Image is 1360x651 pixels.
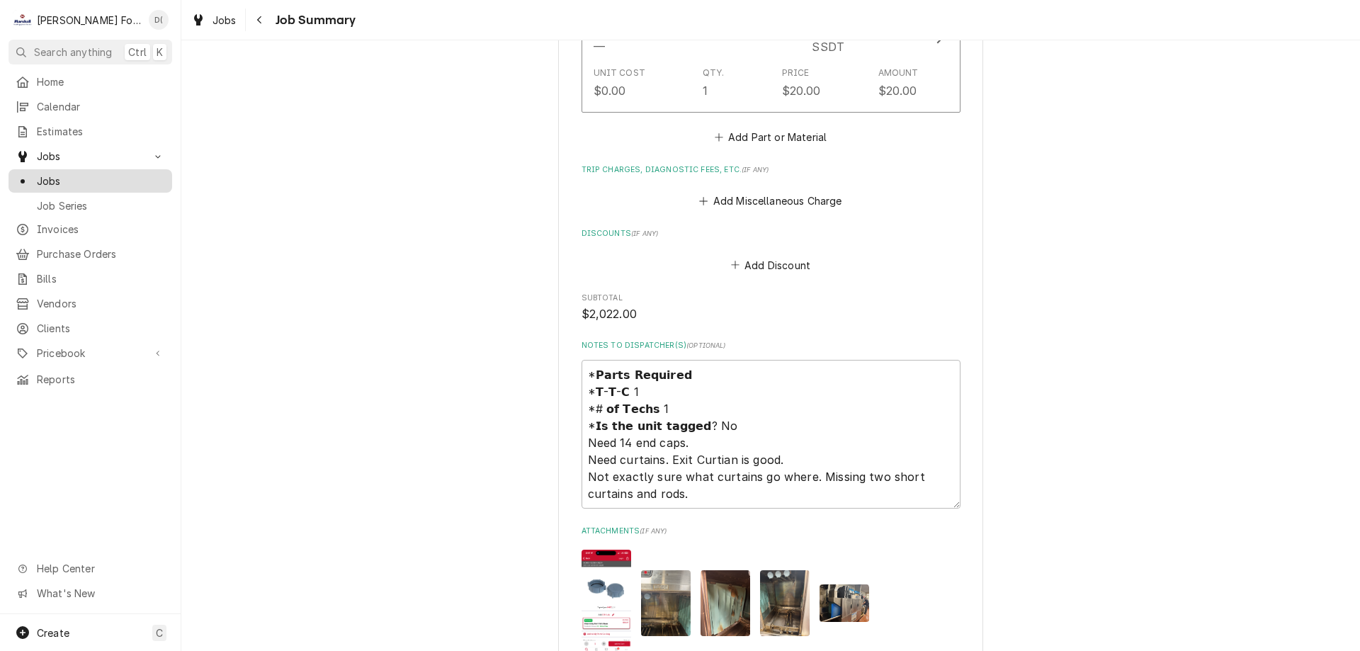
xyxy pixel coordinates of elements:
a: Go to What's New [8,582,172,605]
button: Add Discount [728,255,812,275]
a: Reports [8,368,172,391]
a: Estimates [8,120,172,143]
label: Notes to Dispatcher(s) [582,340,960,351]
div: D( [149,10,169,30]
span: Subtotal [582,306,960,323]
span: K [157,45,163,60]
label: Attachments [582,526,960,537]
span: Subtotal [582,293,960,304]
button: Navigate back [249,9,271,31]
img: o3h6bLQFTHCXwFfEbu60 [701,570,750,636]
div: Notes to Dispatcher(s) [582,340,960,508]
div: Discounts [582,228,960,275]
div: M [13,10,33,30]
textarea: *𝗣𝗮𝗿𝘁𝘀 𝗥𝗲𝗾𝘂𝗶𝗿𝗲𝗱 *𝗧-𝗧-𝗖 1 *# 𝗼𝗳 𝗧𝗲𝗰𝗵𝘀 1 *𝗜𝘀 𝘁𝗵𝗲 𝘂𝗻𝗶𝘁 𝘁𝗮𝗴𝗴𝗲𝗱? No Need 14 end caps. Need curtains. E... [582,360,960,509]
a: Invoices [8,217,172,241]
a: Jobs [186,9,242,32]
span: Pricebook [37,346,144,361]
span: Jobs [37,149,144,164]
div: Amount [878,67,919,79]
span: What's New [37,586,164,601]
img: QTCLV6JSpqygULix52hu [641,570,691,636]
span: ( if any ) [640,527,667,535]
button: Add Miscellaneous Charge [697,191,844,211]
span: Jobs [37,174,165,188]
label: Discounts [582,228,960,239]
a: Clients [8,317,172,340]
span: Ctrl [128,45,147,60]
a: Vendors [8,292,172,315]
div: $0.00 [594,82,626,99]
div: [PERSON_NAME] Food Equipment Service [37,13,141,28]
span: Estimates [37,124,165,139]
a: Home [8,70,172,94]
div: Subtotal [582,293,960,323]
div: $20.00 [878,82,917,99]
div: Unit Cost [594,67,645,79]
div: Derek Testa (81)'s Avatar [149,10,169,30]
span: Help Center [37,561,164,576]
img: ZncZp8xfQWqviIq7fsH5 [760,570,810,636]
a: Purchase Orders [8,242,172,266]
span: Job Series [37,198,165,213]
span: Home [37,74,165,89]
div: 1 [703,82,708,99]
a: Jobs [8,169,172,193]
div: Price [782,67,810,79]
img: 4PDZqgn2T2qWBX89Bxqb [820,584,869,622]
a: Bills [8,267,172,290]
div: $20.00 [782,82,821,99]
div: Part Number [812,38,844,55]
span: $2,022.00 [582,307,637,321]
span: Calendar [37,99,165,114]
span: Jobs [212,13,237,28]
span: Search anything [34,45,112,60]
span: Clients [37,321,165,336]
button: Search anythingCtrlK [8,40,172,64]
span: Reports [37,372,165,387]
button: Add Part or Material [712,127,829,147]
span: Job Summary [271,11,356,30]
span: ( if any ) [742,166,769,174]
span: Create [37,627,69,639]
span: Purchase Orders [37,247,165,261]
a: Go to Jobs [8,145,172,168]
a: Job Series [8,194,172,217]
div: Trip Charges, Diagnostic Fees, etc. [582,164,960,211]
span: ( if any ) [631,230,658,237]
a: Go to Pricebook [8,341,172,365]
span: ( optional ) [686,341,726,349]
span: Invoices [37,222,165,237]
div: Qty. [703,67,725,79]
span: Bills [37,271,165,286]
label: Trip Charges, Diagnostic Fees, etc. [582,164,960,176]
a: Go to Help Center [8,557,172,580]
a: Calendar [8,95,172,118]
span: Vendors [37,296,165,311]
span: C [156,625,163,640]
div: Manufacturer [594,38,605,55]
div: Marshall Food Equipment Service's Avatar [13,10,33,30]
